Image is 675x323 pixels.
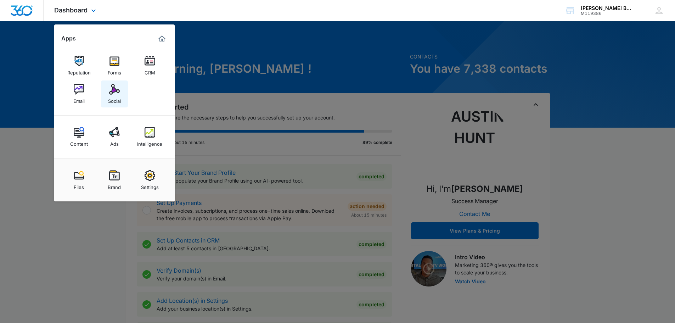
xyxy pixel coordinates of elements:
a: Reputation [66,52,92,79]
div: Social [108,95,121,104]
a: Social [101,80,128,107]
div: Ads [110,138,119,147]
div: Files [74,181,84,190]
div: Email [73,95,85,104]
div: Content [70,138,88,147]
div: account name [581,5,632,11]
span: Dashboard [54,6,88,14]
div: Settings [141,181,159,190]
div: Reputation [67,66,91,76]
div: Brand [108,181,121,190]
div: Intelligence [137,138,162,147]
div: Forms [108,66,121,76]
h2: Apps [61,35,76,42]
a: Brand [101,167,128,194]
div: account id [581,11,632,16]
a: CRM [136,52,163,79]
a: Marketing 360® Dashboard [156,33,168,44]
a: Content [66,123,92,150]
div: CRM [145,66,155,76]
a: Email [66,80,92,107]
a: Files [66,167,92,194]
a: Settings [136,167,163,194]
a: Ads [101,123,128,150]
a: Intelligence [136,123,163,150]
a: Forms [101,52,128,79]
